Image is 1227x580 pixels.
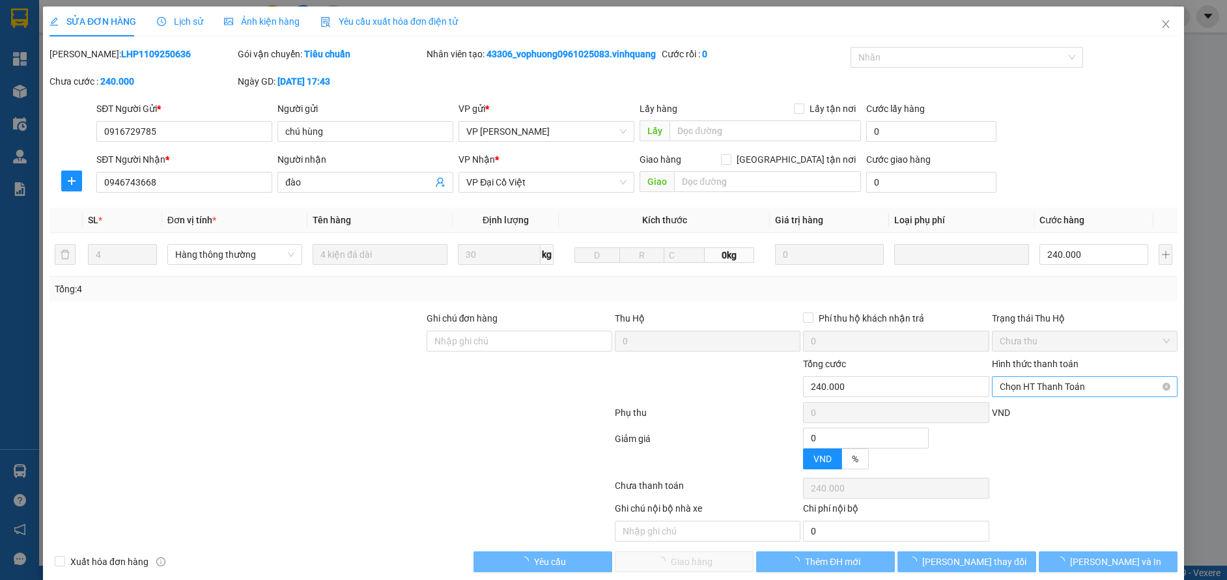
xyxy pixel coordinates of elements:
b: Tiêu chuẩn [304,49,350,59]
button: plus [61,171,82,191]
input: Cước lấy hàng [866,121,996,142]
span: loading [1056,557,1070,566]
div: Giảm giá [613,432,802,475]
button: plus [1159,244,1172,265]
label: Cước lấy hàng [866,104,925,114]
span: close-circle [1163,383,1170,391]
span: Cước hàng [1039,215,1084,225]
input: VD: Bàn, Ghế [313,244,447,265]
b: 240.000 [100,76,134,87]
th: Loại phụ phí [889,208,1034,233]
input: Dọc đường [670,120,860,141]
button: delete [55,244,76,265]
span: [GEOGRAPHIC_DATA] tận nơi [731,152,861,167]
span: Thêm ĐH mới [805,555,860,569]
div: Chưa cước : [49,74,235,89]
span: Chọn HT Thanh Toán [1000,377,1170,396]
div: Người gửi [277,102,453,116]
div: Phụ thu [613,406,802,428]
div: Cước rồi : [662,47,847,61]
span: [PERSON_NAME] và In [1070,555,1161,569]
div: Chưa thanh toán [613,478,802,501]
button: [PERSON_NAME] và In [1039,551,1178,572]
div: Chi phí nội bộ [803,501,989,521]
span: Hàng thông thường [175,245,294,264]
button: Yêu cầu [473,551,612,572]
input: Cước giao hàng [866,172,996,193]
span: clock-circle [157,17,166,26]
div: SĐT Người Nhận [96,152,272,167]
input: Dọc đường [674,171,860,192]
b: [DATE] 17:43 [277,76,330,87]
span: Định lượng [483,215,529,225]
input: C [664,247,705,263]
b: 43306_vophuong0961025083.vinhquang [487,49,656,59]
span: edit [49,17,59,26]
span: VP LÊ HỒNG PHONG [466,122,627,141]
img: icon [320,17,331,27]
button: Close [1148,7,1184,43]
span: Yêu cầu [534,555,566,569]
label: Hình thức thanh toán [992,359,1079,369]
input: Nhập ghi chú [615,521,800,542]
span: VP Đại Cồ Việt [466,173,627,192]
span: Tổng cước [803,359,846,369]
span: plus [62,176,81,186]
span: Tên hàng [313,215,351,225]
div: [PERSON_NAME]: [49,47,235,61]
span: loading [520,557,534,566]
span: Yêu cầu xuất hóa đơn điện tử [320,16,458,27]
span: 0kg [705,247,754,263]
span: Giao hàng [640,154,681,165]
div: Ngày GD: [238,74,423,89]
b: LHP1109250636 [121,49,191,59]
span: [PERSON_NAME] thay đổi [922,555,1026,569]
input: 0 [775,244,884,265]
span: loading [791,557,805,566]
input: R [619,247,664,263]
div: Tổng: 4 [55,282,474,296]
div: VP gửi [458,102,634,116]
div: SĐT Người Gửi [96,102,272,116]
div: Người nhận [277,152,453,167]
input: Ghi chú đơn hàng [427,331,612,352]
span: Lịch sử [157,16,203,27]
div: Gói vận chuyển: [238,47,423,61]
span: Lấy hàng [640,104,677,114]
button: Thêm ĐH mới [756,551,895,572]
button: [PERSON_NAME] thay đổi [897,551,1036,572]
label: Cước giao hàng [866,154,931,165]
span: close [1161,19,1171,29]
span: Lấy tận nơi [804,102,861,116]
span: VP Nhận [458,154,495,165]
span: % [852,454,858,464]
span: Ảnh kiện hàng [224,16,300,27]
button: Giao hàng [615,551,754,572]
span: Giá trị hàng [775,215,823,225]
span: Kích thước [642,215,687,225]
b: 0 [702,49,707,59]
span: loading [908,557,922,566]
div: Ghi chú nội bộ nhà xe [615,501,800,521]
span: kg [541,244,554,265]
label: Ghi chú đơn hàng [427,313,498,324]
span: Lấy [640,120,670,141]
span: Chưa thu [1000,331,1170,351]
span: SL [88,215,98,225]
div: Nhân viên tạo: [427,47,660,61]
span: Đơn vị tính [167,215,216,225]
span: VND [992,407,1010,418]
span: picture [224,17,233,26]
span: Giao [640,171,674,192]
span: Phí thu hộ khách nhận trả [813,311,929,325]
input: D [574,247,619,263]
div: Trạng thái Thu Hộ [992,311,1178,325]
span: SỬA ĐƠN HÀNG [49,16,136,27]
span: Thu Hộ [615,313,645,324]
span: info-circle [156,557,165,566]
span: user-add [435,177,445,187]
span: VND [813,454,832,464]
span: Xuất hóa đơn hàng [65,555,154,569]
